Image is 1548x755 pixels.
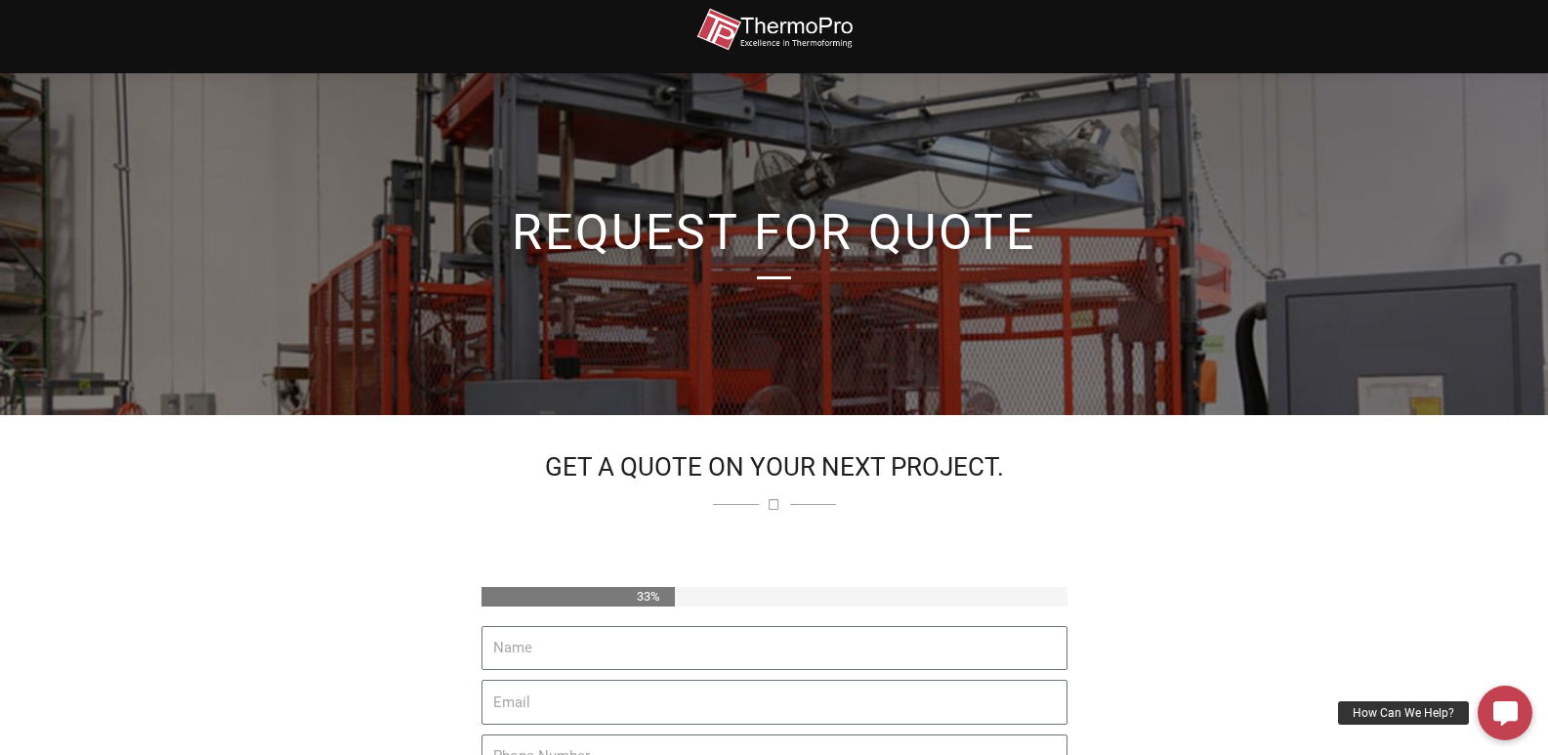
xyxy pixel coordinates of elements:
[481,454,1067,480] h2: GET A QUOTE ON YOUR NEXT PROJECT.
[218,208,1331,257] h1: Request for Quote
[481,680,1067,725] input: Email
[1478,686,1532,740] a: How Can We Help?
[696,8,853,52] img: thermopro-logo-non-iso
[481,626,1067,671] input: Name
[1338,701,1469,725] div: How Can We Help?
[481,587,675,607] div: 33%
